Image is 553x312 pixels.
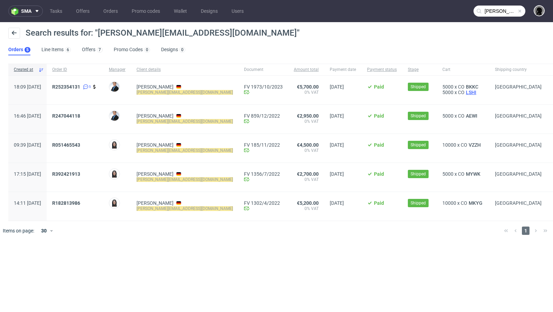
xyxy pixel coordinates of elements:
[137,119,233,124] mark: [PERSON_NAME][EMAIL_ADDRESS][DOMAIN_NAME]
[114,44,150,55] a: Promo Codes0
[137,113,174,119] a: [PERSON_NAME]
[330,142,344,148] span: [DATE]
[294,67,319,73] span: Amount total
[467,142,482,148] a: VZZH
[495,113,542,119] span: [GEOGRAPHIC_DATA]
[294,119,319,124] span: 0% VAT
[297,200,319,206] span: €5,200.00
[442,113,484,119] div: x
[52,200,82,206] a: R182813986
[330,200,344,206] span: [DATE]
[411,113,426,119] span: Shipped
[110,198,119,208] img: firangiz.hasanzade@packhelp.com
[14,171,41,177] span: 17:15 [DATE]
[37,226,49,236] div: 30
[442,90,484,95] div: x
[227,6,248,17] a: Users
[52,84,82,90] a: R252354131
[8,44,30,55] a: Orders5
[244,200,283,206] a: FV 1302/4/2022
[14,84,41,90] span: 18:09 [DATE]
[522,227,529,235] span: 1
[442,171,484,177] div: x
[82,44,103,55] a: Offers7
[297,142,319,148] span: €4,500.00
[442,200,456,206] span: 10000
[110,82,119,92] img: Kluczyński Michał
[52,113,80,119] span: R247044118
[82,84,91,90] a: 5
[52,113,82,119] a: R247044118
[137,142,174,148] a: [PERSON_NAME]
[330,113,344,119] span: [DATE]
[458,113,465,119] span: CO
[411,200,426,206] span: Shipped
[461,200,467,206] span: CO
[495,67,542,73] span: Shipping country
[99,6,122,17] a: Orders
[442,200,484,206] div: x
[89,84,91,90] span: 5
[442,90,453,95] span: 5000
[14,67,36,73] span: Created at
[467,200,484,206] a: MKYG
[408,67,431,73] span: Stage
[442,67,484,73] span: Cart
[72,6,94,17] a: Offers
[297,84,319,90] span: €5,700.00
[8,6,43,17] button: sma
[244,171,283,177] a: FV 1356/7/2022
[46,6,66,17] a: Tasks
[14,142,41,148] span: 09:39 [DATE]
[26,47,29,52] div: 5
[137,206,233,211] mark: [PERSON_NAME][EMAIL_ADDRESS][DOMAIN_NAME]
[181,47,184,52] div: 0
[442,142,484,148] div: x
[67,47,69,52] div: 6
[26,28,300,38] span: Search results for: "[PERSON_NAME][EMAIL_ADDRESS][DOMAIN_NAME]"
[110,111,119,121] img: Kluczyński Michał
[244,142,283,148] a: FV 185/11/2022
[442,113,453,119] span: 5000
[461,142,467,148] span: CO
[294,206,319,211] span: 0% VAT
[137,84,174,90] a: [PERSON_NAME]
[330,84,344,90] span: [DATE]
[11,7,21,15] img: logo
[495,142,542,148] span: [GEOGRAPHIC_DATA]
[367,67,397,73] span: Payment status
[99,47,101,52] div: 7
[411,84,426,90] span: Shipped
[465,84,480,90] a: BKKC
[137,200,174,206] a: [PERSON_NAME]
[458,84,465,90] span: CO
[411,171,426,177] span: Shipped
[52,67,98,73] span: Order ID
[465,113,479,119] a: AEWI
[297,113,319,119] span: €2,950.00
[146,47,148,52] div: 0
[244,84,283,90] a: FV 1973/10/2023
[137,67,233,73] span: Client details
[495,200,542,206] span: [GEOGRAPHIC_DATA]
[52,142,80,148] span: R051465543
[465,171,482,177] a: MYWK
[52,84,80,90] span: R252354131
[197,6,222,17] a: Designs
[374,84,384,90] span: Paid
[52,171,82,177] a: R392421913
[442,171,453,177] span: 5000
[244,113,283,119] a: FV 859/12/2022
[137,177,233,182] mark: [PERSON_NAME][EMAIL_ADDRESS][DOMAIN_NAME]
[465,90,478,95] span: LSHI
[294,148,319,153] span: 0% VAT
[411,142,426,148] span: Shipped
[442,84,453,90] span: 5000
[52,142,82,148] a: R051465543
[137,148,233,153] mark: [PERSON_NAME][EMAIL_ADDRESS][DOMAIN_NAME]
[495,171,542,177] span: [GEOGRAPHIC_DATA]
[41,44,71,55] a: Line Items6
